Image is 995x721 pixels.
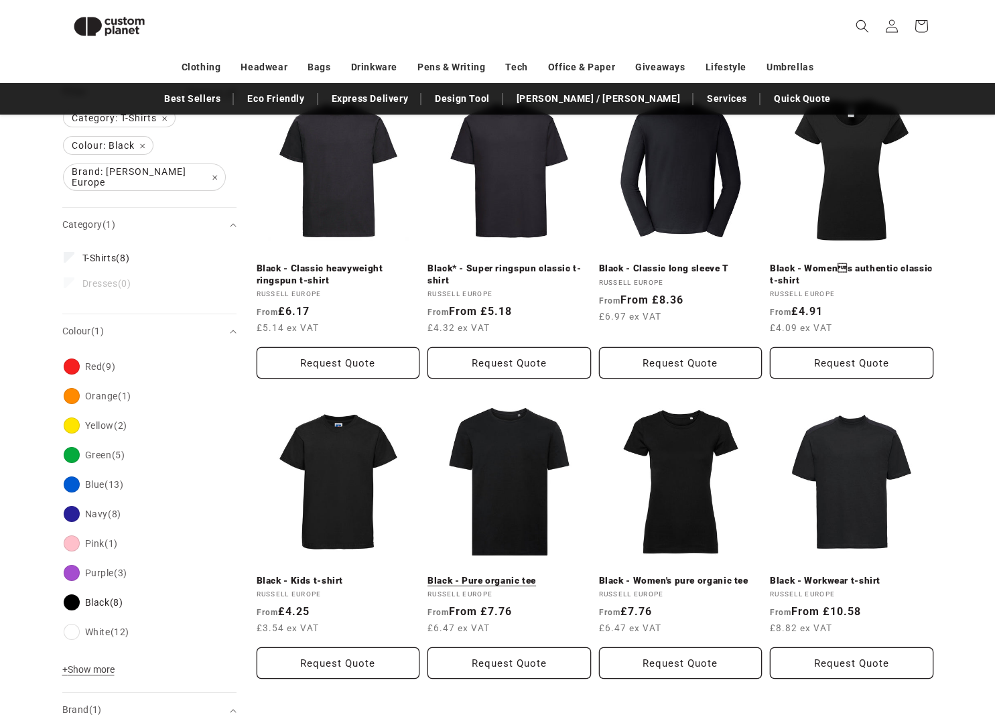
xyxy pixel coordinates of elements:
[548,56,615,79] a: Office & Paper
[62,704,102,715] span: Brand
[257,647,420,679] button: Request Quote
[427,647,591,679] button: Request Quote
[765,576,995,721] iframe: Chat Widget
[82,253,117,263] span: T-Shirts
[62,664,115,675] span: Show more
[505,56,527,79] a: Tech
[157,87,227,111] a: Best Sellers
[91,326,104,336] span: (1)
[62,5,156,48] img: Custom Planet
[64,109,175,127] span: Category: T-Shirts
[770,575,933,587] a: Black - Workwear t-shirt
[599,575,762,587] a: Black - Women's pure organic tee
[351,56,397,79] a: Drinkware
[417,56,485,79] a: Pens & Writing
[848,11,877,41] summary: Search
[427,575,591,587] a: Black - Pure organic tee
[62,219,115,230] span: Category
[241,87,311,111] a: Eco Friendly
[64,137,153,154] span: Colour: Black
[257,347,420,379] button: Request Quote
[767,56,813,79] a: Umbrellas
[62,137,154,154] a: Colour: Black
[599,347,762,379] button: Request Quote
[89,704,102,715] span: (1)
[767,87,838,111] a: Quick Quote
[700,87,754,111] a: Services
[599,263,762,275] a: Black - Classic long sleeve T
[428,87,496,111] a: Design Tool
[635,56,685,79] a: Giveaways
[241,56,287,79] a: Headwear
[770,347,933,379] button: Request Quote
[62,326,105,336] span: Colour
[427,347,591,379] button: Request Quote
[182,56,221,79] a: Clothing
[427,263,591,286] a: Black* - Super ringspun classic t-shirt
[64,164,225,190] span: Brand: [PERSON_NAME] Europe
[325,87,415,111] a: Express Delivery
[62,109,176,127] a: Category: T-Shirts
[257,575,420,587] a: Black - Kids t-shirt
[82,252,130,264] span: (8)
[599,647,762,679] button: Request Quote
[770,263,933,286] a: Black - Womens authentic classic t-shirt
[257,263,420,286] a: Black - Classic heavyweight ringspun t-shirt
[62,208,237,242] summary: Category (1 selected)
[510,87,687,111] a: [PERSON_NAME] / [PERSON_NAME]
[103,219,115,230] span: (1)
[308,56,330,79] a: Bags
[62,314,237,348] summary: Colour (1 selected)
[62,664,68,675] span: +
[62,164,226,190] a: Brand: [PERSON_NAME] Europe
[706,56,746,79] a: Lifestyle
[62,663,119,682] button: Show more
